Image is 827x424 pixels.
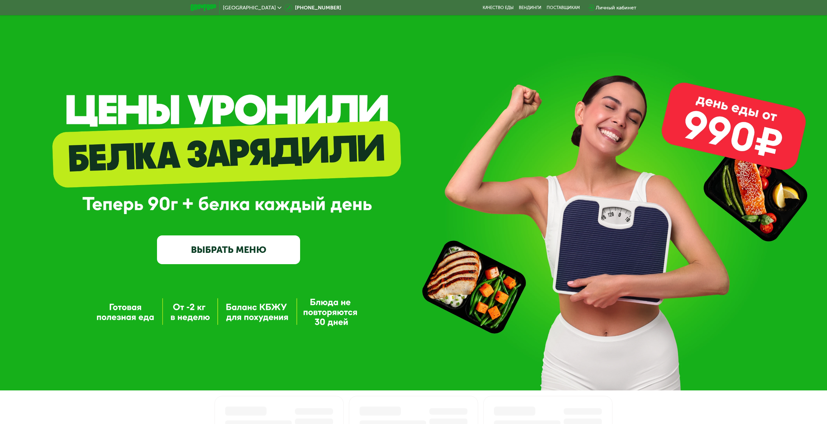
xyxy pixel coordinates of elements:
a: ВЫБРАТЬ МЕНЮ [157,235,300,264]
a: Качество еды [483,5,514,10]
div: Личный кабинет [596,4,636,12]
a: Вендинги [519,5,541,10]
div: поставщикам [547,5,580,10]
a: [PHONE_NUMBER] [285,4,341,12]
span: [GEOGRAPHIC_DATA] [223,5,276,10]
